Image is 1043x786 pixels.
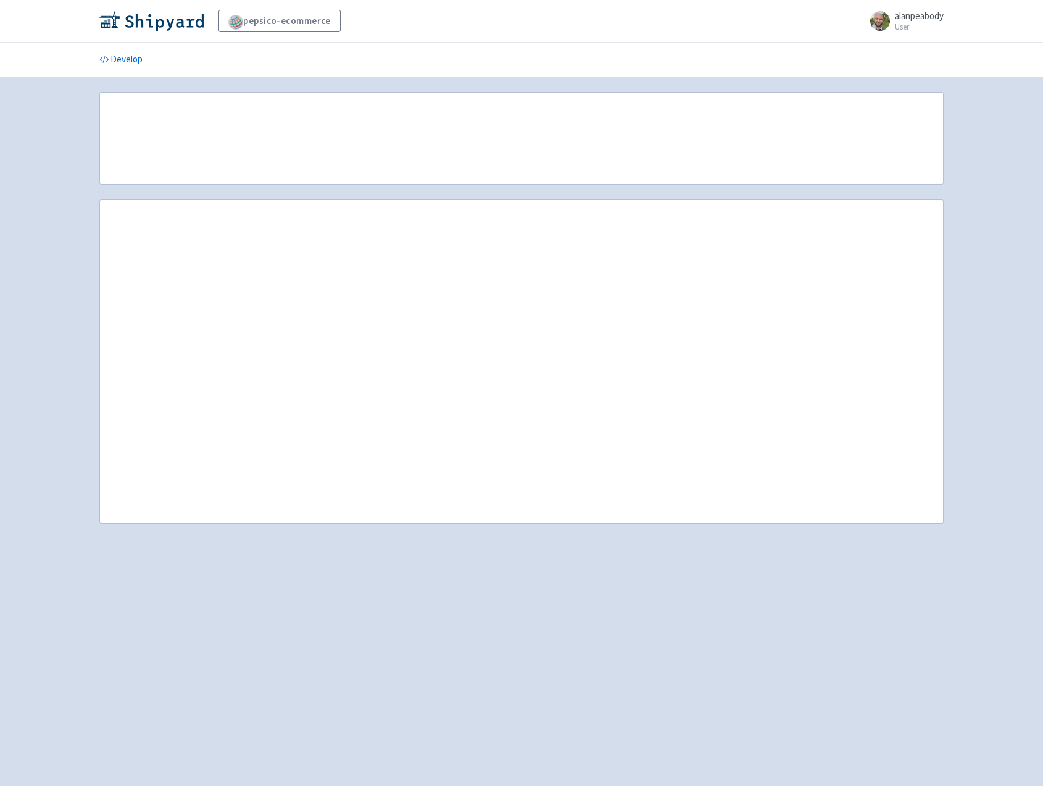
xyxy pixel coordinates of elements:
[863,11,944,31] a: alanpeabody User
[895,23,944,31] small: User
[218,10,341,32] a: pepsico-ecommerce
[99,43,143,77] a: Develop
[99,11,204,31] img: Shipyard logo
[895,10,944,22] span: alanpeabody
